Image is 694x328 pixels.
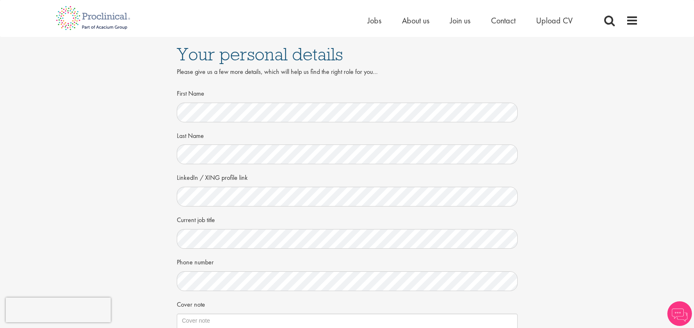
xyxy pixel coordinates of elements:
[491,15,516,26] a: Contact
[177,255,214,267] label: Phone number
[6,298,111,322] iframe: reCAPTCHA
[177,213,215,225] label: Current job title
[177,297,205,310] label: Cover note
[402,15,429,26] a: About us
[368,15,381,26] a: Jobs
[450,15,470,26] a: Join us
[536,15,573,26] a: Upload CV
[177,45,518,63] h1: Your personal details
[177,86,204,99] label: First Name
[177,128,204,141] label: Last Name
[667,301,692,326] img: Chatbot
[177,67,518,86] div: Please give us a few more details, which will help us find the right role for you...
[177,170,248,183] label: LinkedIn / XING profile link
